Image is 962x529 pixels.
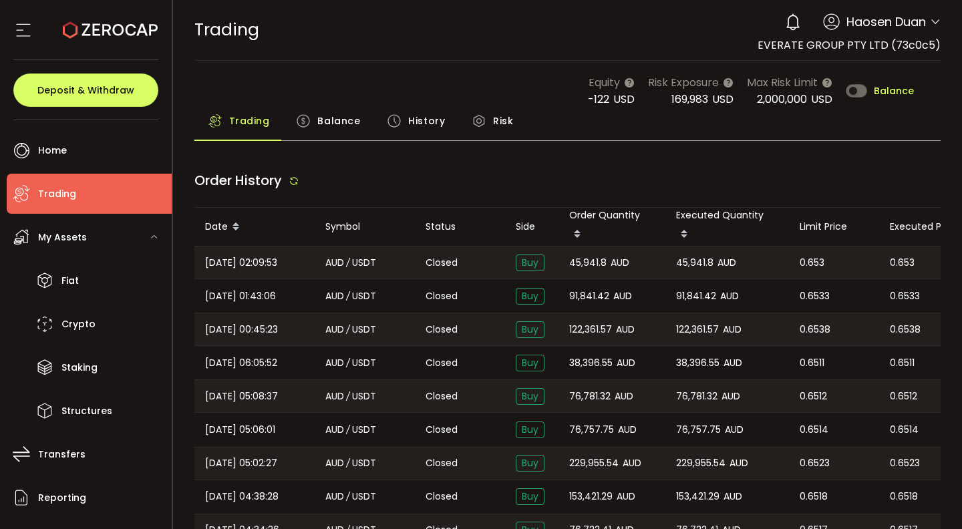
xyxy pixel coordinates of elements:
span: 0.653 [890,255,915,271]
span: USD [613,92,635,107]
span: 0.6511 [800,355,824,371]
span: AUD [616,322,635,337]
span: AUD [325,355,344,371]
span: Fiat [61,271,79,291]
span: 45,941.8 [676,255,713,271]
em: / [346,289,350,304]
span: 91,841.42 [569,289,609,304]
span: AUD [611,255,629,271]
span: Order History [194,171,282,190]
span: AUD [617,489,635,504]
div: Status [415,219,505,234]
span: [DATE] 06:05:52 [205,355,277,371]
span: AUD [720,289,739,304]
span: Risk Exposure [648,74,719,91]
span: AUD [725,422,744,437]
span: 0.6523 [890,456,920,471]
span: AUD [325,489,344,504]
em: / [346,456,350,471]
span: Closed [426,289,458,303]
span: 153,421.29 [569,489,613,504]
span: [DATE] 02:09:53 [205,255,277,271]
span: Max Risk Limit [747,74,818,91]
span: 76,757.75 [569,422,614,437]
span: 229,955.54 [569,456,619,471]
span: Home [38,141,67,160]
span: Buy [516,321,544,338]
span: AUD [613,289,632,304]
span: 0.6538 [890,322,921,337]
span: AUD [617,355,635,371]
span: Closed [426,423,458,437]
div: Order Quantity [558,208,665,246]
iframe: Chat Widget [895,465,962,529]
em: / [346,355,350,371]
span: 91,841.42 [676,289,716,304]
span: Closed [426,490,458,504]
span: AUD [325,289,344,304]
span: Balance [317,108,360,134]
span: Equity [589,74,620,91]
span: AUD [325,322,344,337]
span: Closed [426,323,458,337]
span: 38,396.55 [676,355,719,371]
span: Structures [61,401,112,421]
div: Side [505,219,558,234]
span: 0.6512 [890,389,917,404]
div: Symbol [315,219,415,234]
span: USDT [352,489,376,504]
span: USDT [352,456,376,471]
span: 0.653 [800,255,824,271]
span: AUD [724,489,742,504]
span: 76,781.32 [569,389,611,404]
button: Deposit & Withdraw [13,73,158,107]
div: Executed Quantity [665,208,789,246]
em: / [346,389,350,404]
span: USDT [352,422,376,437]
span: Buy [516,355,544,371]
span: Buy [516,388,544,405]
span: 229,955.54 [676,456,726,471]
span: My Assets [38,228,87,247]
span: AUD [724,355,742,371]
span: USDT [352,355,376,371]
span: [DATE] 04:38:28 [205,489,279,504]
span: Deposit & Withdraw [37,85,134,95]
span: 0.6523 [800,456,830,471]
span: [DATE] 00:45:23 [205,322,278,337]
span: AUD [723,322,742,337]
span: USDT [352,255,376,271]
span: Buy [516,455,544,472]
span: Buy [516,488,544,505]
span: Buy [516,288,544,305]
span: EVERATE GROUP PTY LTD (73c0c5) [758,37,941,53]
span: 76,781.32 [676,389,717,404]
div: Date [194,216,315,238]
span: Trading [194,18,259,41]
em: / [346,489,350,504]
span: -122 [588,92,609,107]
span: Closed [426,389,458,403]
span: 122,361.57 [569,322,612,337]
span: 0.6518 [890,489,918,504]
span: AUD [325,389,344,404]
em: / [346,422,350,437]
span: 0.6514 [890,422,919,437]
span: AUD [618,422,637,437]
span: 0.6511 [890,355,915,371]
span: [DATE] 05:08:37 [205,389,278,404]
span: Haosen Duan [846,13,926,31]
span: 153,421.29 [676,489,719,504]
span: Buy [516,254,544,271]
span: USD [712,92,734,107]
span: [DATE] 05:06:01 [205,422,275,437]
span: Closed [426,256,458,270]
span: 0.6514 [800,422,828,437]
em: / [346,255,350,271]
span: [DATE] 01:43:06 [205,289,276,304]
span: AUD [623,456,641,471]
span: USDT [352,322,376,337]
span: Staking [61,358,98,377]
span: 0.6533 [800,289,830,304]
